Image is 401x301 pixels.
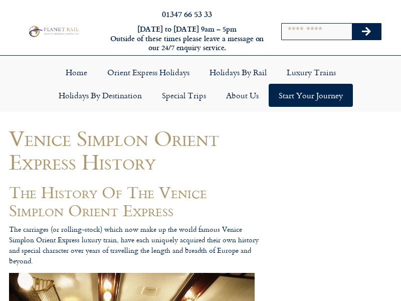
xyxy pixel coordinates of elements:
[216,84,269,107] a: About Us
[9,126,262,174] h1: Venice Simplon Orient Express History
[277,61,346,84] a: Luxury Trains
[9,183,262,219] h1: The History Of The Venice Simplon Orient Express
[152,84,216,107] a: Special Trips
[352,24,381,40] button: Search
[199,61,277,84] a: Holidays by Rail
[27,25,80,38] img: Planet Rail Train Holidays Logo
[109,25,265,53] h6: [DATE] to [DATE] 9am – 5pm Outside of these times please leave a message on our 24/7 enquiry serv...
[162,8,212,20] a: 01347 66 53 33
[49,84,152,107] a: Holidays by Destination
[56,61,97,84] a: Home
[97,61,199,84] a: Orient Express Holidays
[269,84,353,107] a: Start your Journey
[9,224,262,266] p: The carriages (or rolling-stock) which now make up the world famous Venice Simplon Orient Express...
[5,61,396,107] nav: Menu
